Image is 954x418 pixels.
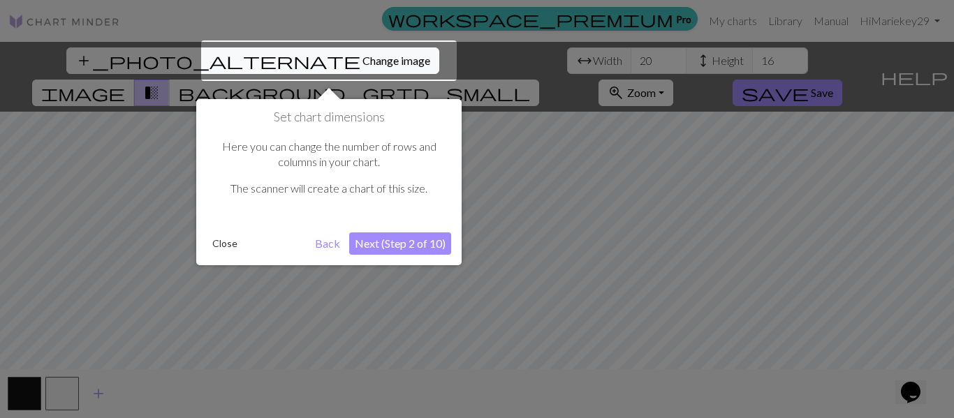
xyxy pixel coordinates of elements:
[214,139,444,170] p: Here you can change the number of rows and columns in your chart.
[207,233,243,254] button: Close
[207,110,451,125] h1: Set chart dimensions
[349,232,451,255] button: Next (Step 2 of 10)
[196,99,462,265] div: Set chart dimensions
[309,232,346,255] button: Back
[214,181,444,196] p: The scanner will create a chart of this size.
